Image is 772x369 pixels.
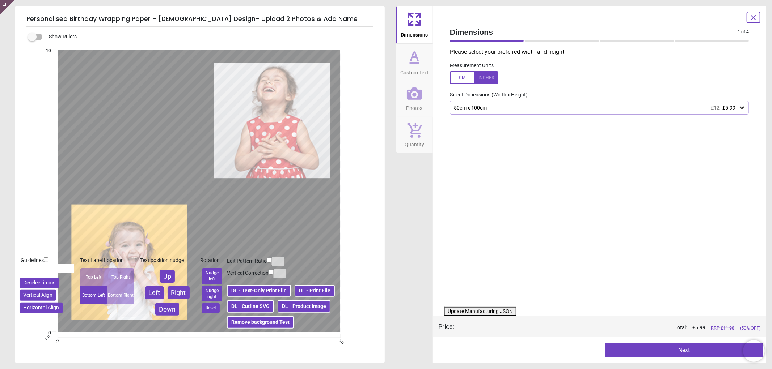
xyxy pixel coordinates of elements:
[396,44,433,81] button: Custom Text
[202,286,222,302] button: Nudge right
[168,286,190,299] button: Right
[227,258,267,265] label: Edit Pattern Ratio
[37,48,51,54] span: 10
[202,303,220,313] button: Reset
[400,66,429,77] span: Custom Text
[444,91,528,99] label: Select Dimensions (Width x Height)
[692,324,705,331] span: £
[278,300,330,313] button: DL - Product Image
[140,257,194,264] div: Text position nudge
[80,257,134,264] div: Text Label Location
[695,325,705,330] span: 5.99
[32,33,385,41] div: Show Rulers
[396,6,433,43] button: Dimensions
[711,325,734,331] span: RRP
[21,257,44,263] span: Guidelines
[450,48,755,56] p: Please select your preferred width and height
[438,322,454,331] div: Price :
[406,101,423,112] span: Photos
[20,303,63,313] button: Horizontal Align
[227,285,291,297] button: DL - Text-Only Print File
[711,105,720,111] span: £12
[20,278,59,288] button: Deselect items
[227,270,269,277] label: Vertical Correction
[295,285,335,297] button: DL - Print File
[453,105,738,111] div: 50cm x 100cm
[107,268,134,286] div: Top Right
[444,307,516,316] button: Update Manufacturing JSON
[80,268,107,286] div: Top Left
[465,324,760,331] div: Total:
[722,105,735,111] span: £5.99
[200,257,224,264] div: Rotation
[605,343,763,357] button: Next
[80,286,107,304] div: Bottom Left
[202,268,222,284] button: Nudge left
[743,340,765,362] iframe: Brevo live chat
[26,12,373,27] h5: Personalised Birthday Wrapping Paper - [DEMOGRAPHIC_DATA] Design- Upload 2 Photos & Add Name
[396,81,433,117] button: Photos
[145,286,164,299] button: Left
[405,138,424,149] span: Quantity
[738,29,749,35] span: 1 of 4
[450,62,494,69] label: Measurement Units
[107,286,134,304] div: Bottom Right
[740,325,760,331] span: (50% OFF)
[227,316,294,329] button: Remove background Test
[227,300,274,313] button: DL - Cutline SVG
[401,28,428,39] span: Dimensions
[396,117,433,153] button: Quantity
[450,27,738,37] span: Dimensions
[721,325,734,331] span: £ 11.98
[160,270,175,283] button: Up
[20,290,56,301] button: Vertical Align
[155,303,179,316] button: Down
